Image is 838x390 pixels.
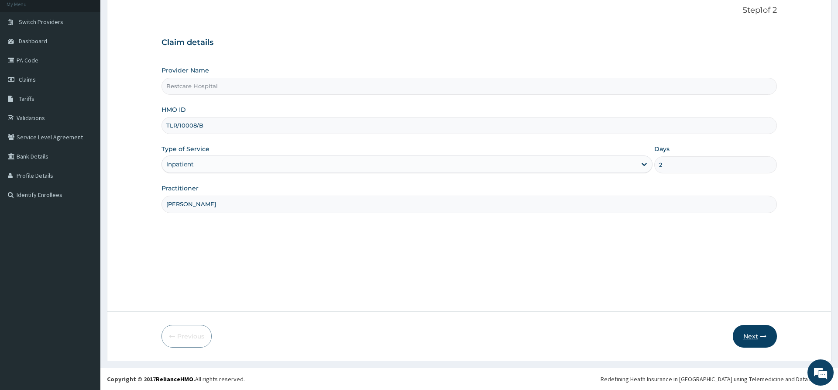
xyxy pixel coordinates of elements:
[143,4,164,25] div: Minimize live chat window
[161,196,776,213] input: Enter Name
[19,37,47,45] span: Dashboard
[161,38,776,48] h3: Claim details
[19,76,36,83] span: Claims
[45,49,147,60] div: Chat with us now
[19,18,63,26] span: Switch Providers
[100,368,838,390] footer: All rights reserved.
[107,375,195,383] strong: Copyright © 2017 .
[16,44,35,66] img: d_794563401_company_1708531726252_794563401
[51,110,120,198] span: We're online!
[601,375,831,383] div: Redefining Heath Insurance in [GEOGRAPHIC_DATA] using Telemedicine and Data Science!
[161,184,199,193] label: Practitioner
[733,325,777,348] button: Next
[161,117,776,134] input: Enter HMO ID
[19,95,34,103] span: Tariffs
[4,238,166,269] textarea: Type your message and hit 'Enter'
[161,105,186,114] label: HMO ID
[161,145,209,153] label: Type of Service
[161,6,776,15] p: Step 1 of 2
[166,160,194,169] div: Inpatient
[156,375,193,383] a: RelianceHMO
[161,325,212,348] button: Previous
[161,66,209,75] label: Provider Name
[654,145,670,153] label: Days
